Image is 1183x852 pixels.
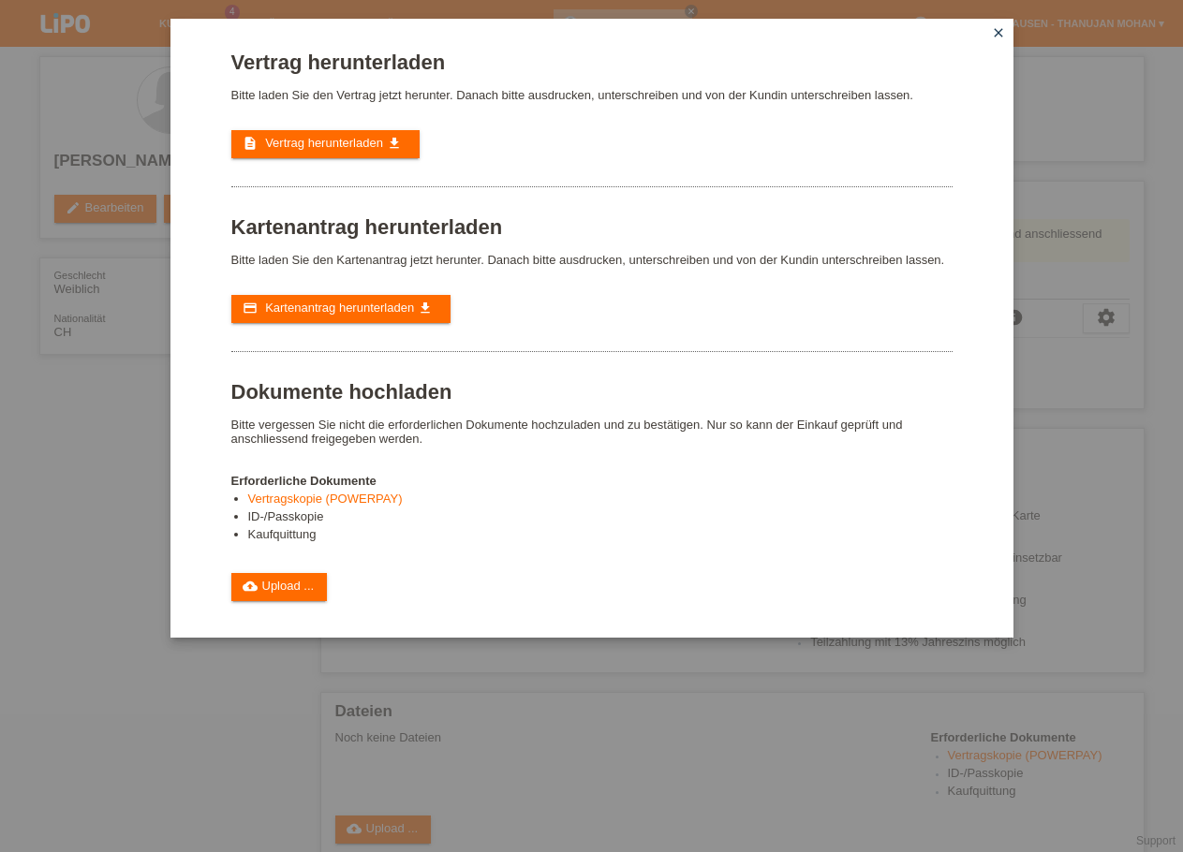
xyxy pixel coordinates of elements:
i: description [243,136,258,151]
p: Bitte laden Sie den Vertrag jetzt herunter. Danach bitte ausdrucken, unterschreiben und von der K... [231,88,953,102]
li: ID-/Passkopie [248,509,953,527]
p: Bitte vergessen Sie nicht die erforderlichen Dokumente hochzuladen und zu bestätigen. Nur so kann... [231,418,953,446]
p: Bitte laden Sie den Kartenantrag jetzt herunter. Danach bitte ausdrucken, unterschreiben und von ... [231,253,953,267]
span: Kartenantrag herunterladen [265,301,414,315]
i: credit_card [243,301,258,316]
a: cloud_uploadUpload ... [231,573,328,601]
a: close [986,23,1011,45]
h4: Erforderliche Dokumente [231,474,953,488]
i: get_app [418,301,433,316]
span: Vertrag herunterladen [265,136,383,150]
h1: Dokumente hochladen [231,380,953,404]
h1: Kartenantrag herunterladen [231,215,953,239]
a: description Vertrag herunterladen get_app [231,130,420,158]
li: Kaufquittung [248,527,953,545]
i: get_app [387,136,402,151]
a: credit_card Kartenantrag herunterladen get_app [231,295,451,323]
i: cloud_upload [243,579,258,594]
h1: Vertrag herunterladen [231,51,953,74]
i: close [991,25,1006,40]
a: Vertragskopie (POWERPAY) [248,492,403,506]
